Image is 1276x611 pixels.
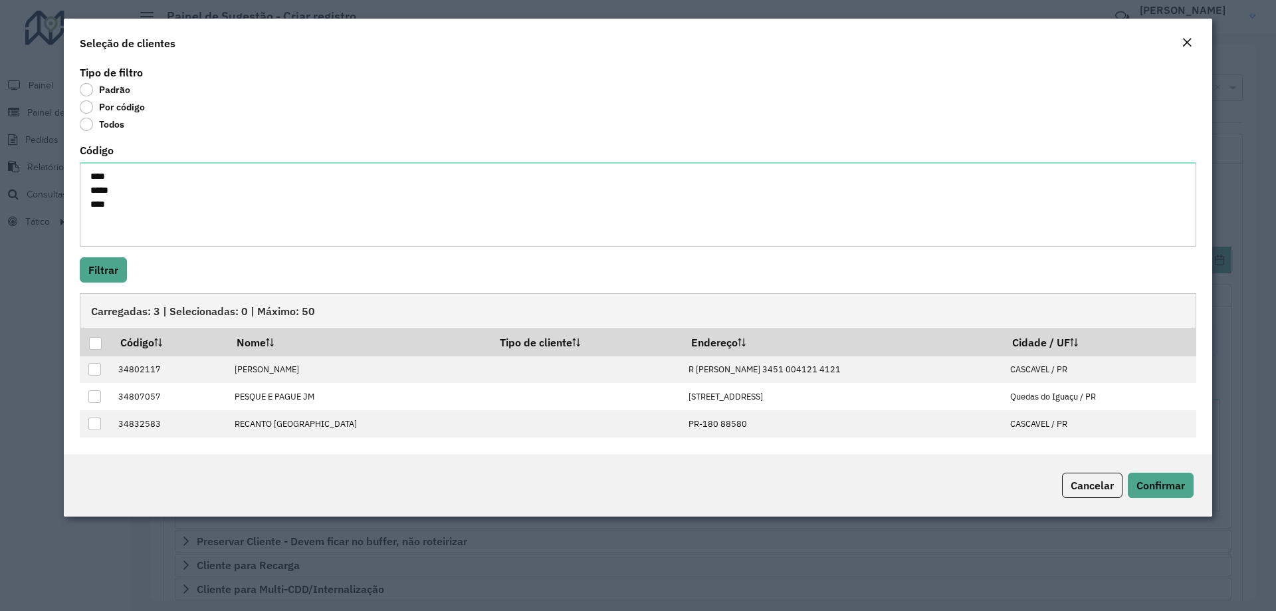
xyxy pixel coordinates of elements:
[111,383,227,410] td: 34807057
[1128,473,1194,498] button: Confirmar
[111,356,227,384] td: 34802117
[1003,356,1196,384] td: CASCAVEL / PR
[111,328,227,356] th: Código
[1071,479,1114,492] span: Cancelar
[1062,473,1122,498] button: Cancelar
[1003,328,1196,356] th: Cidade / UF
[227,328,491,356] th: Nome
[111,410,227,437] td: 34832583
[1003,410,1196,437] td: CASCAVEL / PR
[1136,479,1185,492] span: Confirmar
[80,142,114,158] label: Código
[1182,37,1192,48] em: Fechar
[80,100,145,114] label: Por código
[1003,383,1196,410] td: Quedas do Iguaçu / PR
[682,383,1004,410] td: [STREET_ADDRESS]
[1178,35,1196,52] button: Close
[491,328,682,356] th: Tipo de cliente
[227,356,491,384] td: [PERSON_NAME]
[682,356,1004,384] td: R [PERSON_NAME] 3451 004121 4121
[682,410,1004,437] td: PR-180 88580
[80,257,127,283] button: Filtrar
[80,293,1196,328] div: Carregadas: 3 | Selecionadas: 0 | Máximo: 50
[80,35,175,51] h4: Seleção de clientes
[80,64,143,80] label: Tipo de filtro
[682,328,1004,356] th: Endereço
[227,410,491,437] td: RECANTO [GEOGRAPHIC_DATA]
[80,118,124,131] label: Todos
[227,383,491,410] td: PESQUE E PAGUE JM
[80,83,130,96] label: Padrão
